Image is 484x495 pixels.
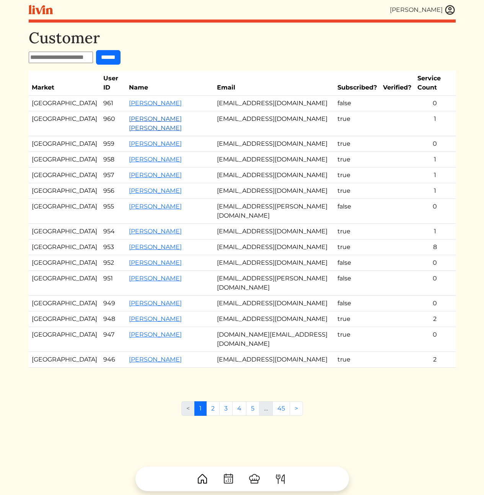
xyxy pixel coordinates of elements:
td: 960 [100,111,126,136]
td: 1 [414,111,455,136]
td: true [334,136,380,152]
td: 1 [414,152,455,168]
td: [EMAIL_ADDRESS][DOMAIN_NAME] [214,311,334,327]
th: User ID [100,71,126,96]
td: [GEOGRAPHIC_DATA] [29,296,100,311]
td: [GEOGRAPHIC_DATA] [29,311,100,327]
td: [EMAIL_ADDRESS][DOMAIN_NAME] [214,152,334,168]
td: [EMAIL_ADDRESS][PERSON_NAME][DOMAIN_NAME] [214,199,334,224]
td: [GEOGRAPHIC_DATA] [29,255,100,271]
td: 958 [100,152,126,168]
a: [PERSON_NAME] [129,171,182,179]
td: [GEOGRAPHIC_DATA] [29,136,100,152]
img: CalendarDots-5bcf9d9080389f2a281d69619e1c85352834be518fbc73d9501aef674afc0d57.svg [222,473,235,485]
td: 8 [414,239,455,255]
a: [PERSON_NAME] [129,275,182,282]
td: true [334,152,380,168]
td: false [334,255,380,271]
img: livin-logo-a0d97d1a881af30f6274990eb6222085a2533c92bbd1e4f22c21b4f0d0e3210c.svg [29,5,53,15]
img: ForkKnife-55491504ffdb50bab0c1e09e7649658475375261d09fd45db06cec23bce548bf.svg [274,473,287,485]
td: [GEOGRAPHIC_DATA] [29,183,100,199]
td: true [334,327,380,352]
a: [PERSON_NAME] [129,331,182,338]
td: [EMAIL_ADDRESS][DOMAIN_NAME] [214,352,334,368]
td: [GEOGRAPHIC_DATA] [29,152,100,168]
td: 0 [414,199,455,224]
td: 956 [100,183,126,199]
td: [EMAIL_ADDRESS][DOMAIN_NAME] [214,239,334,255]
a: [PERSON_NAME] [129,156,182,163]
td: 961 [100,96,126,111]
td: true [334,311,380,327]
a: 5 [246,401,259,416]
td: [EMAIL_ADDRESS][DOMAIN_NAME] [214,224,334,239]
td: false [334,296,380,311]
a: [PERSON_NAME] [129,140,182,147]
td: [GEOGRAPHIC_DATA] [29,327,100,352]
th: Subscribed? [334,71,380,96]
h1: Customer [29,29,456,47]
td: 952 [100,255,126,271]
td: [EMAIL_ADDRESS][DOMAIN_NAME] [214,168,334,183]
th: Name [126,71,214,96]
td: true [334,239,380,255]
td: 955 [100,199,126,224]
td: false [334,199,380,224]
th: Service Count [414,71,455,96]
td: true [334,224,380,239]
td: 948 [100,311,126,327]
td: [EMAIL_ADDRESS][DOMAIN_NAME] [214,183,334,199]
img: user_account-e6e16d2ec92f44fc35f99ef0dc9cddf60790bfa021a6ecb1c896eb5d2907b31c.svg [444,4,456,16]
td: true [334,111,380,136]
a: 3 [219,401,233,416]
td: 954 [100,224,126,239]
a: [PERSON_NAME] [129,228,182,235]
td: [GEOGRAPHIC_DATA] [29,96,100,111]
td: [EMAIL_ADDRESS][DOMAIN_NAME] [214,136,334,152]
th: Market [29,71,100,96]
div: [PERSON_NAME] [390,5,443,15]
td: [DOMAIN_NAME][EMAIL_ADDRESS][DOMAIN_NAME] [214,327,334,352]
td: [EMAIL_ADDRESS][DOMAIN_NAME] [214,296,334,311]
a: 4 [232,401,246,416]
td: 0 [414,271,455,296]
a: [PERSON_NAME] [129,203,182,210]
td: [GEOGRAPHIC_DATA] [29,224,100,239]
a: [PERSON_NAME] [129,243,182,251]
td: 0 [414,296,455,311]
a: 2 [206,401,220,416]
td: 2 [414,311,455,327]
a: [PERSON_NAME] [129,259,182,266]
td: 953 [100,239,126,255]
td: [GEOGRAPHIC_DATA] [29,352,100,368]
a: 1 [194,401,207,416]
td: 1 [414,224,455,239]
a: [PERSON_NAME] [PERSON_NAME] [129,115,182,132]
td: 946 [100,352,126,368]
a: [PERSON_NAME] [129,300,182,307]
td: [EMAIL_ADDRESS][DOMAIN_NAME] [214,111,334,136]
td: [EMAIL_ADDRESS][PERSON_NAME][DOMAIN_NAME] [214,271,334,296]
td: 0 [414,255,455,271]
td: 947 [100,327,126,352]
td: [EMAIL_ADDRESS][DOMAIN_NAME] [214,96,334,111]
td: 0 [414,136,455,152]
td: 957 [100,168,126,183]
nav: Pages [181,401,303,422]
img: ChefHat-a374fb509e4f37eb0702ca99f5f64f3b6956810f32a249b33092029f8484b388.svg [248,473,261,485]
th: Verified? [380,71,414,96]
td: true [334,183,380,199]
td: 1 [414,183,455,199]
td: 1 [414,168,455,183]
td: 959 [100,136,126,152]
td: false [334,271,380,296]
a: [PERSON_NAME] [129,99,182,107]
td: 949 [100,296,126,311]
th: Email [214,71,334,96]
td: [GEOGRAPHIC_DATA] [29,168,100,183]
img: House-9bf13187bcbb5817f509fe5e7408150f90897510c4275e13d0d5fca38e0b5951.svg [196,473,209,485]
td: [GEOGRAPHIC_DATA] [29,239,100,255]
td: [GEOGRAPHIC_DATA] [29,199,100,224]
a: 45 [272,401,290,416]
td: false [334,96,380,111]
